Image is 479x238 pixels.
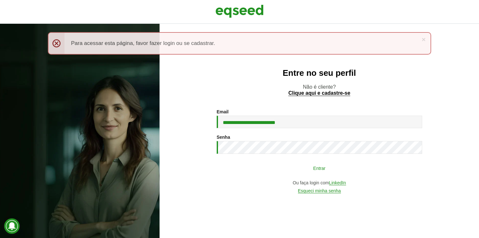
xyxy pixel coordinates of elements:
a: × [422,36,426,43]
label: Senha [217,135,230,139]
img: EqSeed Logo [215,3,264,19]
label: Email [217,110,229,114]
button: Entrar [236,162,403,174]
h2: Entre no seu perfil [172,68,466,78]
p: Não é cliente? [172,84,466,96]
a: Clique aqui e cadastre-se [288,91,350,96]
a: Esqueci minha senha [298,189,341,193]
div: Para acessar esta página, favor fazer login ou se cadastrar. [48,32,431,55]
a: LinkedIn [329,181,346,185]
div: Ou faça login com [217,181,422,185]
